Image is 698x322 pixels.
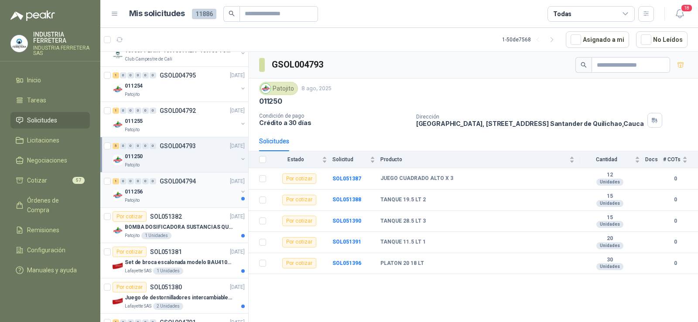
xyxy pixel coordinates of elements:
p: Patojito [125,126,140,133]
div: 1 [113,108,119,114]
div: 1 Unidades [141,232,171,239]
p: Dirección [416,114,644,120]
p: [DATE] [230,107,245,115]
span: Licitaciones [27,136,59,145]
div: 2 Unidades [153,303,183,310]
a: 1 0 0 0 0 0 GSOL004794[DATE] Company Logo011256Patojito [113,176,246,204]
p: INDUSTRIA FERRETERA SAS [33,45,90,56]
div: 0 [142,108,149,114]
div: Por cotizar [113,282,147,292]
b: TANQUE 19.5 LT 2 [380,197,426,203]
a: Inicio [10,72,90,88]
div: Por cotizar [282,173,316,184]
a: Por cotizarSOL051380[DATE] Company LogoJuego de destornilladores intercambiables de mango aislado... [100,278,248,314]
th: Docs [645,151,663,168]
span: Cantidad [580,156,633,163]
div: Por cotizar [282,258,316,268]
a: SOL051387 [332,176,361,182]
a: Configuración [10,242,90,258]
div: Unidades [596,263,623,270]
a: Negociaciones [10,152,90,169]
p: GSOL004793 [160,143,196,149]
img: Company Logo [113,119,123,130]
h3: GSOL004793 [272,58,325,71]
div: 0 [150,143,156,149]
button: No Leídos [636,31,688,48]
div: Por cotizar [282,237,316,247]
div: Solicitudes [259,136,289,146]
h1: Mis solicitudes [129,7,185,20]
span: Remisiones [27,225,59,235]
span: Tareas [27,95,46,105]
p: 011255 [125,117,143,125]
span: Producto [380,156,568,163]
a: SOL051391 [332,239,361,245]
b: 12 [580,172,640,179]
a: SOL051388 [332,197,361,203]
img: Company Logo [261,84,270,93]
div: 0 [120,72,127,78]
div: Unidades [596,200,623,207]
p: Crédito a 30 días [259,119,409,126]
p: [DATE] [230,283,245,291]
a: Órdenes de Compra [10,192,90,218]
a: Cotizar57 [10,172,90,189]
a: Licitaciones [10,132,90,149]
img: Company Logo [113,261,123,271]
div: 0 [142,72,149,78]
div: Por cotizar [113,247,147,257]
a: 1 0 0 0 0 0 GSOL004795[DATE] Company Logo011254Patojito [113,70,246,98]
div: Patojito [259,82,298,95]
img: Logo peakr [10,10,55,21]
span: search [581,62,587,68]
p: GSOL004794 [160,178,196,184]
a: Tareas [10,92,90,108]
p: 011250 [125,153,143,161]
b: SOL051396 [332,260,361,266]
div: 0 [142,178,149,184]
span: Órdenes de Compra [27,196,82,215]
span: 57 [72,177,85,184]
a: 5 0 0 0 0 0 GSOL004793[DATE] Company Logo011250Patojito [113,141,246,169]
a: 1 0 0 0 0 0 GSOL004792[DATE] Company Logo011255Patojito [113,105,246,133]
p: BOMBA DOSIFICADORA SUSTANCIAS QUIMICAS [125,223,233,231]
b: 0 [663,217,688,225]
b: 15 [580,193,640,200]
p: SOL051381 [150,249,182,255]
a: SOL051390 [332,218,361,224]
span: 11886 [192,9,216,19]
b: PLATON 20 18 LT [380,260,424,267]
img: Company Logo [113,155,123,165]
div: 0 [135,143,141,149]
b: 20 [580,235,640,242]
div: 1 [113,72,119,78]
span: Inicio [27,75,41,85]
a: Por cotizarSOL051381[DATE] Company LogoSet de broca escalonada modelo BAU410119Lafayette SAS1 Uni... [100,243,248,278]
b: TANQUE 28.5 LT 3 [380,218,426,225]
div: 5 [113,143,119,149]
img: Company Logo [113,84,123,95]
p: SOL051380 [150,284,182,290]
p: 011254 [125,82,143,90]
th: Producto [380,151,580,168]
a: Solicitudes [10,112,90,129]
img: Company Logo [11,35,27,52]
b: 15 [580,214,640,221]
img: Company Logo [113,49,123,59]
p: Lafayette SAS [125,303,151,310]
b: 0 [663,175,688,183]
span: Solicitudes [27,115,57,125]
span: Solicitud [332,156,368,163]
div: 1 [113,178,119,184]
div: 0 [142,143,149,149]
div: 0 [127,178,134,184]
p: Patojito [125,162,140,169]
p: Set de broca escalonada modelo BAU410119 [125,258,233,267]
p: 011250 [259,97,282,106]
p: Patojito [125,197,140,204]
a: Remisiones [10,222,90,238]
div: Unidades [596,179,623,186]
div: 0 [120,178,127,184]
